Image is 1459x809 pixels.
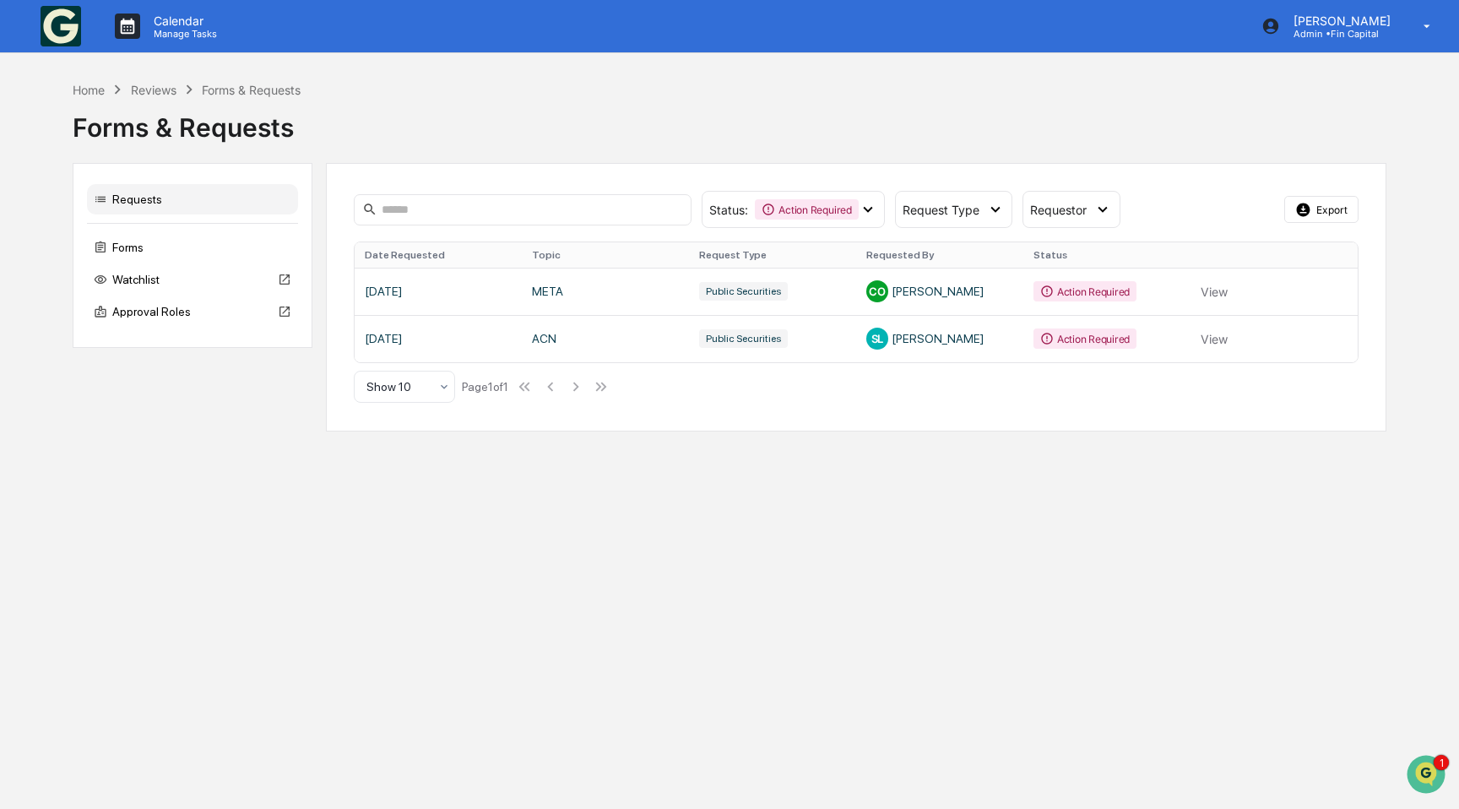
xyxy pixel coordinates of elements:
[856,242,1023,268] th: Requested By
[17,379,30,393] div: 🔎
[35,129,66,160] img: 8933085812038_c878075ebb4cc5468115_72.jpg
[34,345,109,362] span: Preclearance
[140,230,146,243] span: •
[17,35,307,62] p: How can we help?
[1405,753,1451,799] iframe: Open customer support
[149,230,184,243] span: [DATE]
[10,339,116,369] a: 🖐️Preclearance
[709,203,748,217] span: Status :
[866,328,1013,350] div: [PERSON_NAME]
[1280,28,1399,40] p: Admin • Fin Capital
[149,275,184,289] span: [DATE]
[52,275,137,289] span: [PERSON_NAME]
[122,347,136,361] div: 🗄️
[1030,203,1087,217] span: Requestor
[522,268,689,315] td: META
[140,28,225,40] p: Manage Tasks
[903,203,979,217] span: Request Type
[689,242,856,268] th: Request Type
[76,146,232,160] div: We're available if you need us!
[1280,14,1399,28] p: [PERSON_NAME]
[52,230,137,243] span: [PERSON_NAME]
[522,315,689,362] td: ACN
[116,339,216,369] a: 🗄️Attestations
[87,184,298,214] div: Requests
[866,328,888,350] div: SL
[1033,328,1136,349] div: Action Required
[140,275,146,289] span: •
[73,99,1386,143] div: Forms & Requests
[355,315,522,362] td: [DATE]
[87,296,298,327] div: Approval Roles
[355,268,522,315] td: [DATE]
[34,231,47,244] img: 1746055101610-c473b297-6a78-478c-a979-82029cc54cd1
[1284,196,1359,223] button: Export
[287,134,307,155] button: Start new chat
[355,242,522,268] th: Date Requested
[866,280,888,302] div: CO
[41,6,81,46] img: logo
[17,214,44,241] img: Jack Rasmussen
[699,282,788,301] div: Public Securities
[76,129,277,146] div: Start new chat
[755,199,858,220] div: Action Required
[131,83,176,97] div: Reviews
[140,14,225,28] p: Calendar
[1201,274,1228,308] button: View
[522,242,689,268] th: Topic
[119,418,204,432] a: Powered byPylon
[866,280,1013,302] div: [PERSON_NAME]
[1033,281,1136,301] div: Action Required
[17,259,44,286] img: Nick Cirella
[73,83,105,97] div: Home
[17,347,30,361] div: 🖐️
[17,187,113,201] div: Past conversations
[462,380,508,394] div: Page 1 of 1
[87,232,298,263] div: Forms
[10,371,113,401] a: 🔎Data Lookup
[87,264,298,295] div: Watchlist
[168,419,204,432] span: Pylon
[1201,322,1228,356] button: View
[699,329,788,348] div: Public Securities
[139,345,209,362] span: Attestations
[202,83,301,97] div: Forms & Requests
[262,184,307,204] button: See all
[1023,242,1191,268] th: Status
[17,129,47,160] img: 1746055101610-c473b297-6a78-478c-a979-82029cc54cd1
[34,377,106,394] span: Data Lookup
